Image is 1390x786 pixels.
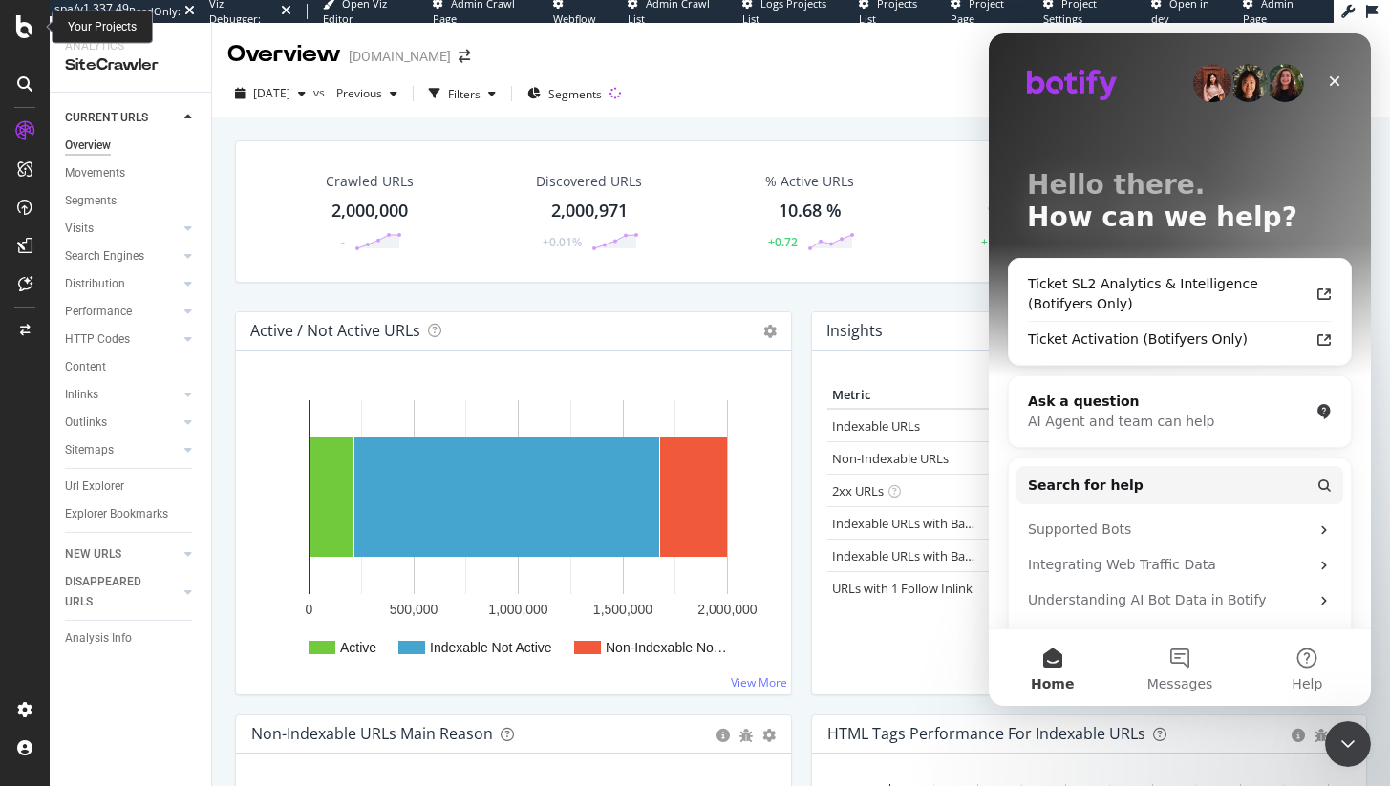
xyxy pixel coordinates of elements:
a: Content [65,357,198,377]
div: Crawled URLs [326,172,414,191]
iframe: To enrich screen reader interactions, please activate Accessibility in Grammarly extension settings [989,33,1371,706]
th: Metric [827,381,991,410]
div: 10.68 % [779,199,842,223]
a: Distribution [65,274,179,294]
div: Sitemaps [65,440,114,460]
span: Previous [329,85,382,101]
text: 500,000 [390,602,438,617]
div: +0.01% [543,234,582,250]
a: Non-Indexable URLs [832,450,949,467]
div: Non-Indexable URLs Main Reason [251,724,493,743]
h4: Insights [826,318,883,344]
div: 2,000,971 [551,199,628,223]
a: Analysis Info [65,628,198,648]
div: gear [762,729,776,742]
text: Indexable Not Active [430,640,552,655]
div: NEW URLS [65,544,121,564]
div: Overview [65,136,111,156]
div: HTML Tags Performance for Indexable URLs [827,724,1145,743]
text: 2,000,000 [697,602,757,617]
div: SiteCrawler [65,54,196,76]
a: View More [731,674,787,690]
span: Segments [548,86,602,102]
svg: A chart. [251,381,776,679]
iframe: Intercom live chat [1325,721,1371,767]
div: Discovered URLs [536,172,642,191]
div: Segments [65,191,117,211]
div: ReadOnly: [129,4,181,19]
h4: Active / Not Active URLs [250,318,420,344]
div: Content [65,357,106,377]
a: HTTP Codes [65,329,179,350]
a: CURRENT URLS [65,108,179,128]
a: Outlinks [65,413,179,433]
div: +12.46% [981,234,1027,250]
a: Explorer Bookmarks [65,504,198,524]
a: 2xx URLs [832,482,884,499]
div: - [341,234,345,250]
a: URLs with 1 Follow Inlink [832,580,973,597]
a: Search Engines [65,246,179,266]
i: Options [763,325,777,338]
button: Filters [421,78,503,109]
text: 1,000,000 [488,602,547,617]
div: bug [739,729,753,742]
text: 1,500,000 [593,602,652,617]
div: CURRENT URLS [65,108,148,128]
a: NEW URLS [65,544,179,564]
a: Sitemaps [65,440,179,460]
div: Filters [448,86,481,102]
div: DISAPPEARED URLS [65,572,161,612]
span: vs [313,84,329,100]
a: Performance [65,302,179,322]
text: Non-Indexable No… [606,640,727,655]
div: Movements [65,163,125,183]
div: Your Projects [68,19,137,35]
a: Indexable URLs [832,417,920,435]
div: Visits [65,219,94,239]
a: Movements [65,163,198,183]
span: 2025 Sep. 28th [253,85,290,101]
div: Performance [65,302,132,322]
div: circle-info [716,729,730,742]
div: HTTP Codes [65,329,130,350]
a: Indexable URLs with Bad H1 [832,515,992,532]
div: Analytics [65,38,196,54]
button: [DATE] [227,78,313,109]
button: Previous [329,78,405,109]
div: Url Explorer [65,477,124,497]
div: % Active URLs [765,172,854,191]
div: +0.72 [768,234,798,250]
a: Indexable URLs with Bad Description [832,547,1040,564]
a: Inlinks [65,385,179,405]
div: [DOMAIN_NAME] [349,47,451,66]
div: 95,063,622 [988,199,1074,223]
